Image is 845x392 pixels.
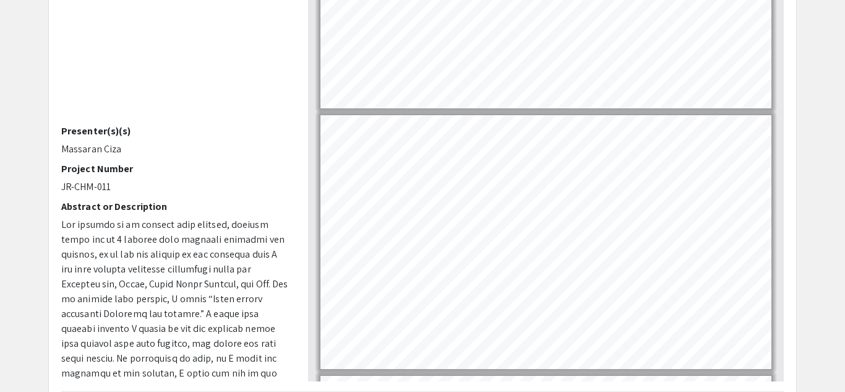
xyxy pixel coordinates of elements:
p: JR-CHM-011 [61,180,290,194]
div: Page 3 [315,110,777,375]
iframe: Chat [9,336,53,383]
h2: Presenter(s)(s) [61,125,290,137]
p: Massaran Ciza [61,142,290,157]
h2: Abstract or Description [61,201,290,212]
h2: Project Number [61,163,290,175]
